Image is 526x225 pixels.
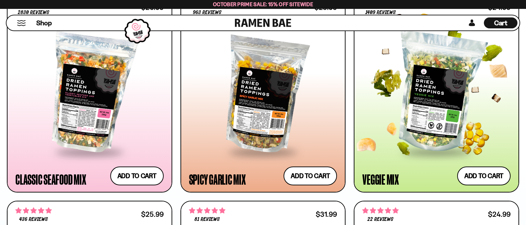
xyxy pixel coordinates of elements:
span: Cart [494,19,508,27]
span: 436 reviews [19,217,48,222]
div: $31.99 [316,211,337,217]
span: 4.76 stars [15,206,52,215]
div: Veggie Mix [362,173,399,185]
span: 81 reviews [195,217,220,222]
button: Add to cart [284,167,337,185]
span: 22 reviews [367,217,393,222]
div: $24.99 [488,211,511,217]
div: $25.99 [141,211,164,217]
span: 4.82 stars [362,206,399,215]
span: Shop [36,18,52,28]
span: 4.83 stars [189,206,225,215]
button: Mobile Menu Trigger [17,20,26,26]
span: October Prime Sale: 15% off Sitewide [213,1,313,8]
div: Classic Seafood Mix [15,173,86,185]
a: Shop [36,17,52,28]
div: Spicy Garlic Mix [189,173,246,185]
div: Cart [484,15,517,30]
button: Add to cart [457,167,511,185]
button: Add to cart [110,167,164,185]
